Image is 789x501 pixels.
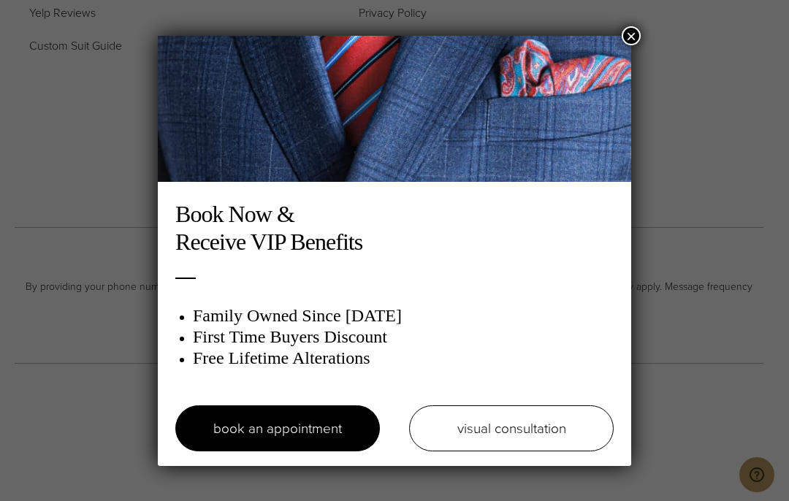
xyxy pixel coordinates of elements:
a: visual consultation [409,405,614,451]
a: book an appointment [175,405,380,451]
button: Close [622,26,641,45]
h3: Free Lifetime Alterations [193,348,614,369]
h2: Book Now & Receive VIP Benefits [175,200,614,256]
h3: Family Owned Since [DATE] [193,305,614,326]
h3: First Time Buyers Discount [193,326,614,348]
